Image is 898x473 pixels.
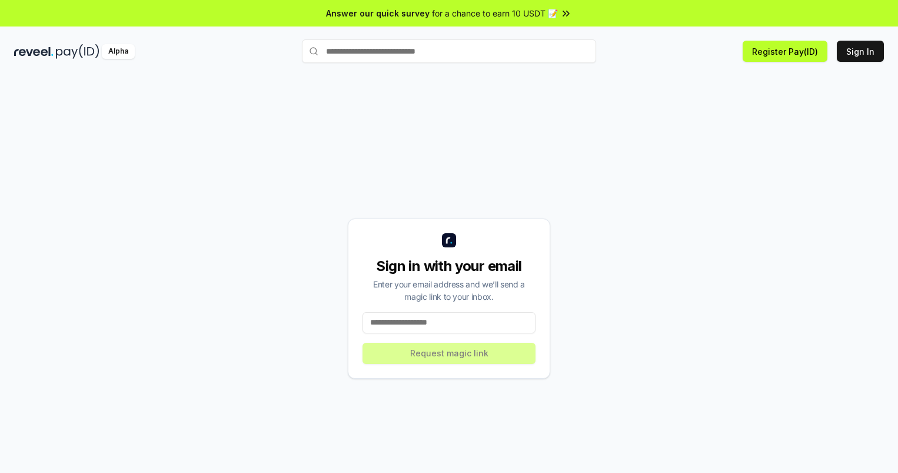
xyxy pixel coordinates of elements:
span: Answer our quick survey [326,7,430,19]
img: pay_id [56,44,99,59]
div: Sign in with your email [362,257,536,276]
button: Sign In [837,41,884,62]
div: Alpha [102,44,135,59]
button: Register Pay(ID) [743,41,827,62]
div: Enter your email address and we’ll send a magic link to your inbox. [362,278,536,303]
span: for a chance to earn 10 USDT 📝 [432,7,558,19]
img: reveel_dark [14,44,54,59]
img: logo_small [442,233,456,247]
